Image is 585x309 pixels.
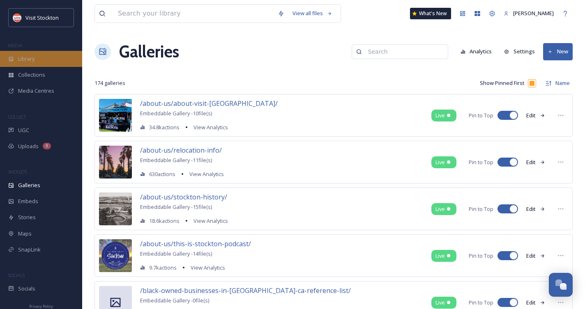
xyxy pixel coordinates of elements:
[364,43,444,60] input: Search
[8,272,25,278] span: SOCIALS
[140,203,212,211] span: Embeddable Gallery - 15 file(s)
[18,181,40,189] span: Galleries
[191,264,225,271] span: View Analytics
[522,201,549,217] button: Edit
[18,126,29,134] span: UGC
[456,43,500,60] a: Analytics
[549,273,573,297] button: Open Chat
[553,76,573,90] div: Name
[8,114,26,120] span: COLLECT
[456,43,496,60] button: Analytics
[543,43,573,60] button: New
[500,43,539,60] button: Settings
[149,124,180,131] span: 34.8k actions
[435,299,445,307] span: Live
[435,158,445,166] span: Live
[18,71,45,79] span: Collections
[140,286,351,295] span: /black-owned-businesses-in-[GEOGRAPHIC_DATA]-ca-reference-list/
[29,304,53,309] span: Privacy Policy
[8,42,23,48] span: MEDIA
[480,79,525,87] span: Show Pinned First
[140,99,278,108] span: /about-us/about-visit-[GEOGRAPHIC_DATA]/
[94,79,125,87] span: 174 galleries
[114,5,274,23] input: Search your library
[99,146,132,179] img: c216ab2a7bcd0bd582114e5b5c70a8f6d4d72a0dc1cad842a4c77c7293f2c22b.jpg
[140,192,227,201] span: /about-us/stockton-history/
[193,124,228,131] span: View Analytics
[469,205,493,213] span: Pin to Top
[187,263,225,272] a: View Analytics
[500,43,543,60] a: Settings
[140,297,209,304] span: Embeddable Gallery - 0 file(s)
[185,169,224,179] a: View Analytics
[140,146,222,155] span: /about-us/relocation-info/
[500,5,558,21] a: [PERSON_NAME]
[189,122,228,132] a: View Analytics
[469,158,493,166] span: Pin to Top
[18,87,54,95] span: Media Centres
[18,197,38,205] span: Embeds
[18,142,39,150] span: Uploads
[435,205,445,213] span: Live
[25,14,59,21] span: Visit Stockton
[149,217,180,225] span: 18.6k actions
[193,217,228,224] span: View Analytics
[522,248,549,264] button: Edit
[140,250,212,257] span: Embeddable Gallery - 14 file(s)
[140,156,212,164] span: Embeddable Gallery - 11 file(s)
[189,170,224,178] span: View Analytics
[469,112,493,119] span: Pin to Top
[119,39,179,64] a: Galleries
[140,110,212,117] span: Embeddable Gallery - 10 file(s)
[18,230,32,238] span: Maps
[8,169,27,175] span: WIDGETS
[469,299,493,307] span: Pin to Top
[522,154,549,170] button: Edit
[140,239,251,248] span: /about-us/this-is-stockton-podcast/
[43,143,51,149] div: 8
[18,246,41,254] span: SnapLink
[99,239,132,272] img: 4ae676789081f7f856a6539aa112f2ef4dd6183ef4f335d95c0b66eedd030fa0.jpg
[288,5,336,21] a: View all files
[189,216,228,226] a: View Analytics
[469,252,493,260] span: Pin to Top
[18,55,35,63] span: Library
[18,285,35,293] span: Socials
[410,8,451,19] a: What's New
[13,14,21,22] img: unnamed.jpeg
[99,192,132,225] img: 4d237268b9b096cf2484e693af90ba4212d7eabb4385a61887784129c22a8d32.jpg
[18,213,36,221] span: Stories
[513,9,554,17] span: [PERSON_NAME]
[435,112,445,119] span: Live
[522,108,549,124] button: Edit
[435,252,445,260] span: Live
[99,99,132,132] img: 979ad7c87734bd3754e61fb6f0e6fa566a25e7a2d560c7c675f11301be92851e.jpg
[149,264,177,272] span: 9.7k actions
[149,170,175,178] span: 630 actions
